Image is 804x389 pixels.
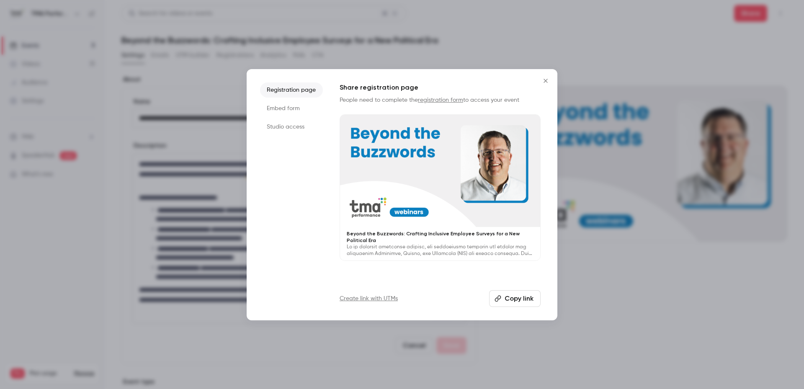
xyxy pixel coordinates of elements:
[260,101,323,116] li: Embed form
[340,294,398,303] a: Create link with UTMs
[340,96,541,104] p: People need to complete the to access your event
[260,119,323,134] li: Studio access
[347,244,533,257] p: Lo ip dolorsit ametconse adipisc, eli seddoeiusmo temporin utl etdolor mag aliquaenim Adminimve, ...
[260,82,323,98] li: Registration page
[347,230,533,244] p: Beyond the Buzzwords: Crafting Inclusive Employee Surveys for a New Political Era
[418,97,463,103] a: registration form
[340,82,541,93] h1: Share registration page
[489,290,541,307] button: Copy link
[537,72,554,89] button: Close
[340,114,541,261] a: Beyond the Buzzwords: Crafting Inclusive Employee Surveys for a New Political EraLo ip dolorsit a...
